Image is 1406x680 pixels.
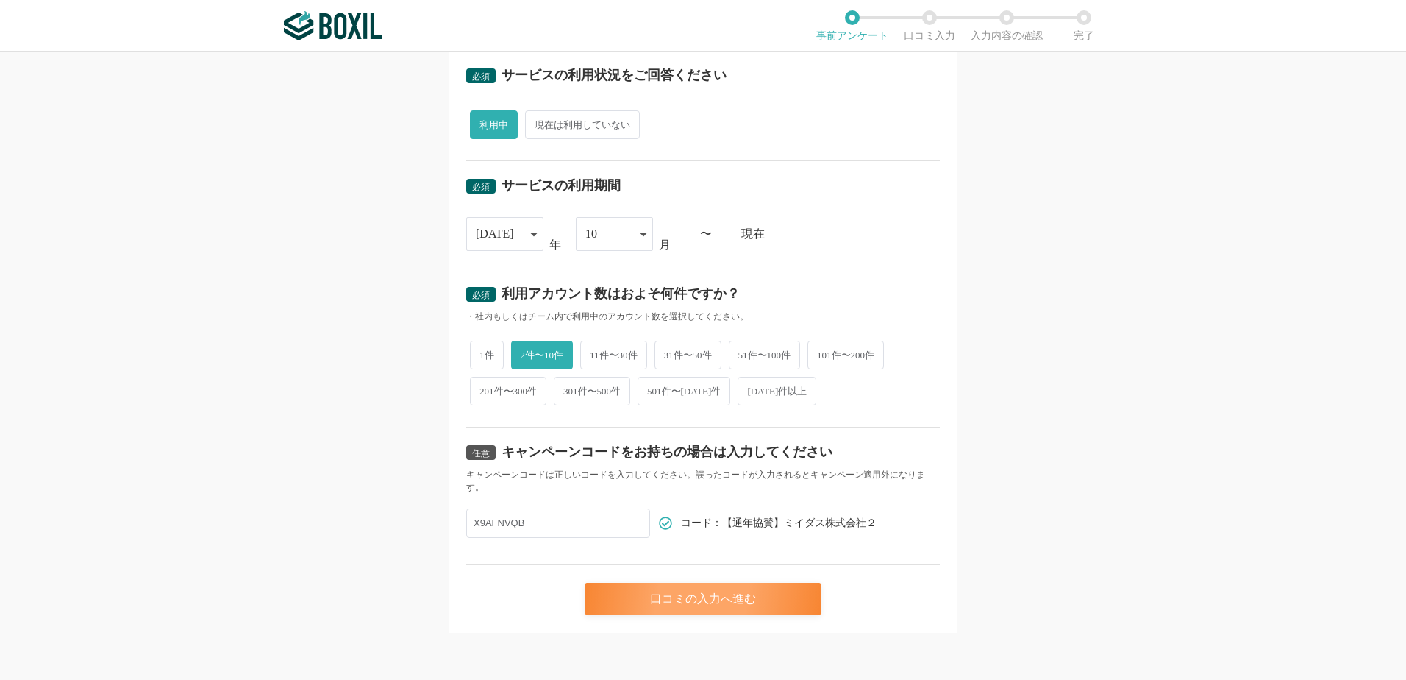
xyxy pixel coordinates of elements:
div: キャンペーンコードは正しいコードを入力してください。誤ったコードが入力されるとキャンペーン適用外になります。 [466,469,940,494]
span: 利用中 [470,110,518,139]
div: 月 [659,239,671,251]
div: 10 [585,218,597,250]
div: ・社内もしくはチーム内で利用中のアカウント数を選択してください。 [466,311,940,323]
span: 2件〜10件 [511,341,574,369]
li: 事前アンケート [813,10,891,41]
div: 口コミの入力へ進む [585,583,821,615]
li: 口コミ入力 [891,10,968,41]
div: 〜 [700,228,712,240]
span: 201件〜300件 [470,377,546,405]
span: 501件〜[DATE]件 [638,377,730,405]
div: キャンペーンコードをお持ちの場合は入力してください [502,445,832,458]
span: 11件〜30件 [580,341,647,369]
span: 現在は利用していない [525,110,640,139]
span: 必須 [472,182,490,192]
span: 301件〜500件 [554,377,630,405]
img: ボクシルSaaS_ロゴ [284,11,382,40]
li: 完了 [1045,10,1122,41]
div: [DATE] [476,218,514,250]
span: 31件〜50件 [654,341,721,369]
span: [DATE]件以上 [738,377,816,405]
div: 年 [549,239,561,251]
span: 51件〜100件 [729,341,801,369]
span: 任意 [472,448,490,458]
li: 入力内容の確認 [968,10,1045,41]
span: 必須 [472,290,490,300]
div: 利用アカウント数はおよそ何件ですか？ [502,287,740,300]
div: サービスの利用状況をご回答ください [502,68,727,82]
div: サービスの利用期間 [502,179,621,192]
div: 現在 [741,228,940,240]
span: 101件〜200件 [807,341,884,369]
span: 1件 [470,341,504,369]
span: 必須 [472,71,490,82]
span: コード：【通年協賛】ミイダス株式会社２ [681,518,877,528]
